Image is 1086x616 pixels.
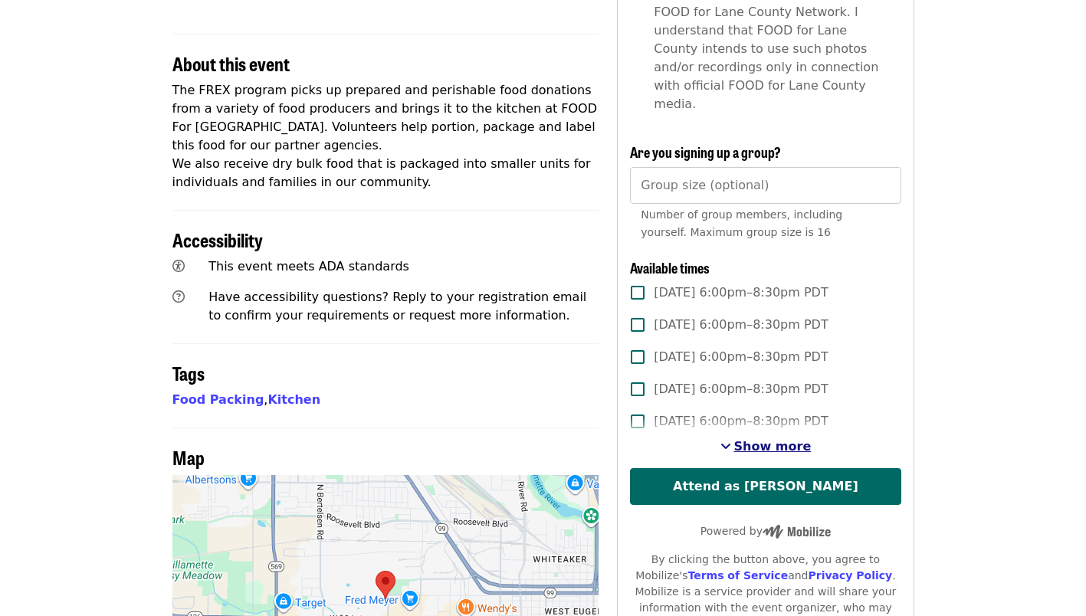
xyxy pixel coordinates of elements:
p: The FREX program picks up prepared and perishable food donations from a variety of food producers... [172,81,599,192]
span: Show more [734,439,812,454]
span: Tags [172,359,205,386]
a: Kitchen [267,392,320,407]
span: Number of group members, including yourself. Maximum group size is 16 [641,208,842,238]
a: Terms of Service [687,569,788,582]
i: question-circle icon [172,290,185,304]
span: Available times [630,257,710,277]
span: [DATE] 6:00pm–8:30pm PDT [654,380,828,398]
button: Attend as [PERSON_NAME] [630,468,901,505]
i: universal-access icon [172,259,185,274]
span: Accessibility [172,226,263,253]
span: [DATE] 6:00pm–8:30pm PDT [654,283,828,302]
img: Powered by Mobilize [763,525,831,539]
span: Have accessibility questions? Reply to your registration email to confirm your requirements or re... [208,290,586,323]
span: , [172,392,268,407]
span: Are you signing up a group? [630,142,781,162]
span: Powered by [700,525,831,537]
span: Map [172,444,205,470]
span: [DATE] 6:00pm–8:30pm PDT [654,412,828,431]
button: See more timeslots [720,437,812,456]
span: This event meets ADA standards [208,259,409,274]
input: [object Object] [630,167,901,204]
span: [DATE] 6:00pm–8:30pm PDT [654,316,828,334]
span: [DATE] 6:00pm–8:30pm PDT [654,348,828,366]
span: About this event [172,50,290,77]
a: Food Packing [172,392,264,407]
a: Privacy Policy [808,569,892,582]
